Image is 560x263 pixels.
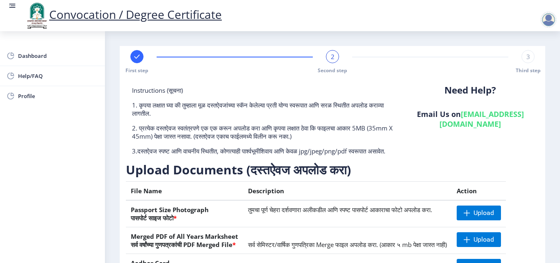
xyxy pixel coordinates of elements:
[516,67,541,74] span: Third step
[248,240,447,249] span: सर्व सेमिस्टर/वार्षिक गुणपत्रिका Merge फाइल अपलोड करा. (आकार ५ mb पेक्षा जास्त नाही)
[126,162,526,178] h3: Upload Documents (दस्तऐवज अपलोड करा)
[452,182,506,201] th: Action
[125,67,148,74] span: First step
[126,200,243,227] th: Passport Size Photograph पासपोर्ट साइज फोटो
[473,236,494,244] span: Upload
[132,86,183,94] span: Instructions (सूचना)
[25,7,222,22] a: Convocation / Degree Certificate
[132,147,395,155] p: 3.दस्तऐवज स्पष्ट आणि वाचनीय स्थितीत, कोणत्याही पार्श्वभूमीशिवाय आणि केवळ jpg/jpeg/png/pdf स्वरूपा...
[18,91,98,101] span: Profile
[126,227,243,254] th: Merged PDF of All Years Marksheet सर्व वर्षांच्या गुणपत्रकांची PDF Merged File
[331,53,335,61] span: 2
[318,67,347,74] span: Second step
[444,84,496,96] b: Need Help?
[18,51,98,61] span: Dashboard
[126,182,243,201] th: File Name
[18,71,98,81] span: Help/FAQ
[439,109,524,129] a: [EMAIL_ADDRESS][DOMAIN_NAME]
[132,101,395,117] p: 1. कृपया लक्षात घ्या की तुम्हाला मूळ दस्तऐवजांच्या स्कॅन केलेल्या प्रती योग्य स्वरूपात आणि सरळ स्...
[526,53,530,61] span: 3
[243,182,452,201] th: Description
[473,209,494,217] span: Upload
[132,124,395,140] p: 2. प्रत्येक दस्तऐवज स्वतंत्रपणे एक एक करून अपलोड करा आणि कृपया लक्षात ठेवा कि फाइलचा आकार 5MB (35...
[243,200,452,227] td: तुमचा पूर्ण चेहरा दर्शवणारा अलीकडील आणि स्पष्ट पासपोर्ट आकाराचा फोटो अपलोड करा.
[25,2,49,30] img: logo
[407,109,533,129] h6: Email Us on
